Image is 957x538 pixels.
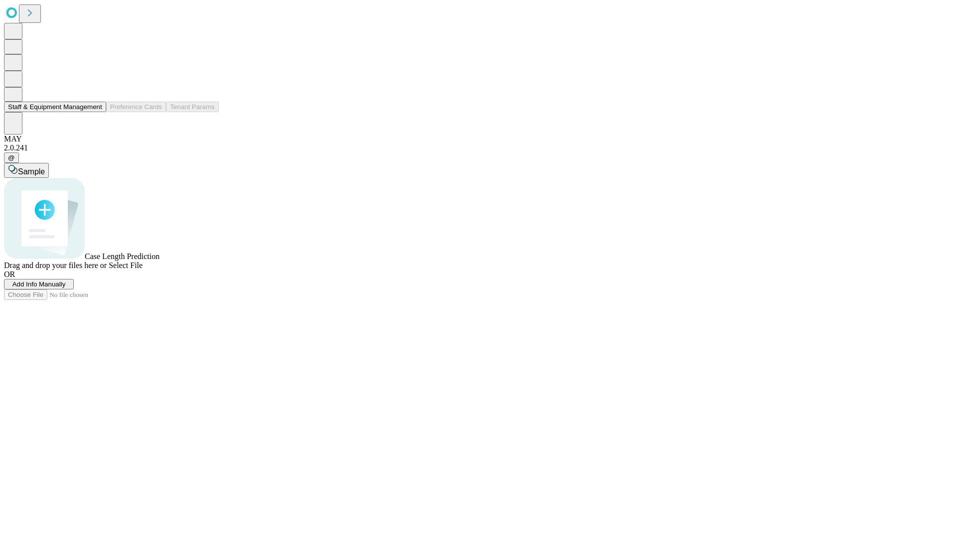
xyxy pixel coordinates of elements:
button: @ [4,152,19,163]
span: Select File [109,261,143,269]
button: Sample [4,163,49,178]
button: Staff & Equipment Management [4,102,106,112]
span: Drag and drop your files here or [4,261,107,269]
span: Sample [18,167,45,176]
button: Preference Cards [106,102,166,112]
span: OR [4,270,15,278]
span: Case Length Prediction [85,252,159,261]
button: Tenant Params [166,102,219,112]
span: @ [8,154,15,161]
button: Add Info Manually [4,279,74,289]
div: MAY [4,134,953,143]
span: Add Info Manually [12,280,66,288]
div: 2.0.241 [4,143,953,152]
